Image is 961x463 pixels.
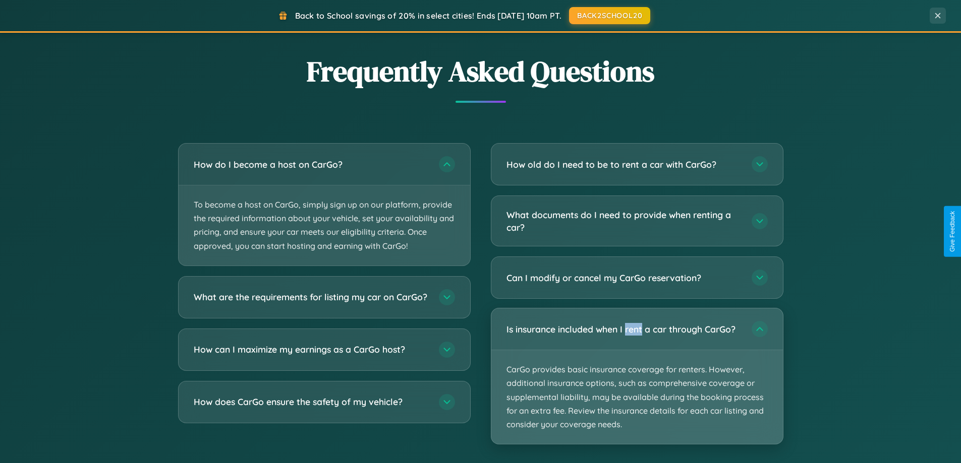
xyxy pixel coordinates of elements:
p: To become a host on CarGo, simply sign up on our platform, provide the required information about... [179,185,470,266]
button: BACK2SCHOOL20 [569,7,650,24]
h3: Can I modify or cancel my CarGo reservation? [506,272,742,284]
div: Give Feedback [949,211,956,252]
h3: How can I maximize my earnings as a CarGo host? [194,343,429,356]
span: Back to School savings of 20% in select cities! Ends [DATE] 10am PT. [295,11,561,21]
h3: How old do I need to be to rent a car with CarGo? [506,158,742,171]
h3: What are the requirements for listing my car on CarGo? [194,291,429,303]
h3: What documents do I need to provide when renting a car? [506,209,742,233]
h3: Is insurance included when I rent a car through CarGo? [506,323,742,336]
h3: How do I become a host on CarGo? [194,158,429,171]
h2: Frequently Asked Questions [178,52,783,91]
h3: How does CarGo ensure the safety of my vehicle? [194,395,429,408]
p: CarGo provides basic insurance coverage for renters. However, additional insurance options, such ... [491,350,783,444]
